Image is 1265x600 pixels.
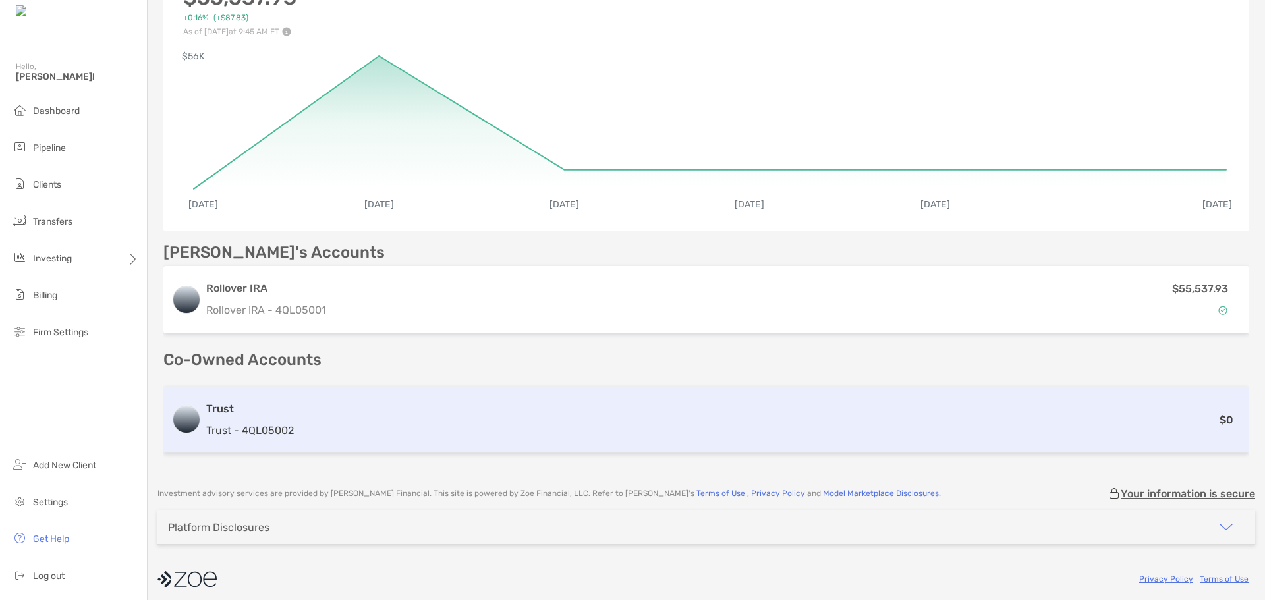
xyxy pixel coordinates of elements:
[16,5,72,18] img: Zoe Logo
[183,13,208,23] span: +0.16%
[1218,519,1234,535] img: icon arrow
[206,422,294,439] p: Trust - 4QL05002
[12,213,28,229] img: transfers icon
[33,460,96,471] span: Add New Client
[1218,306,1227,315] img: Account Status icon
[12,250,28,265] img: investing icon
[168,521,269,533] div: Platform Disclosures
[823,489,939,498] a: Model Marketplace Disclosures
[282,27,291,36] img: Performance Info
[12,102,28,118] img: dashboard icon
[33,216,72,227] span: Transfers
[1220,412,1233,428] p: $0
[33,142,66,153] span: Pipeline
[188,199,218,210] text: [DATE]
[1121,487,1255,500] p: Your information is secure
[735,199,764,210] text: [DATE]
[1139,574,1193,584] a: Privacy Policy
[12,139,28,155] img: pipeline icon
[751,489,805,498] a: Privacy Policy
[173,406,200,433] img: logo account
[1200,574,1249,584] a: Terms of Use
[12,493,28,509] img: settings icon
[33,179,61,190] span: Clients
[157,564,217,594] img: company logo
[1172,281,1228,297] p: $55,537.93
[213,13,248,23] span: ( +$87.83 )
[12,567,28,583] img: logout icon
[12,456,28,472] img: add_new_client icon
[12,176,28,192] img: clients icon
[163,244,385,261] p: [PERSON_NAME]'s Accounts
[920,199,950,210] text: [DATE]
[157,489,941,499] p: Investment advisory services are provided by [PERSON_NAME] Financial . This site is powered by Zo...
[33,497,68,508] span: Settings
[33,533,69,545] span: Get Help
[33,253,72,264] span: Investing
[549,199,579,210] text: [DATE]
[206,401,294,417] h3: Trust
[1202,199,1232,210] text: [DATE]
[163,352,1249,368] p: Co-Owned Accounts
[33,290,57,301] span: Billing
[173,286,200,313] img: logo account
[12,323,28,339] img: firm-settings icon
[16,71,139,82] span: [PERSON_NAME]!
[33,105,80,117] span: Dashboard
[33,327,88,338] span: Firm Settings
[182,51,205,62] text: $56K
[12,530,28,546] img: get-help icon
[33,570,65,582] span: Log out
[206,281,980,296] h3: Rollover IRA
[206,302,980,318] p: Rollover IRA - 4QL05001
[696,489,745,498] a: Terms of Use
[183,27,322,36] p: As of [DATE] at 9:45 AM ET
[12,286,28,302] img: billing icon
[364,199,394,210] text: [DATE]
